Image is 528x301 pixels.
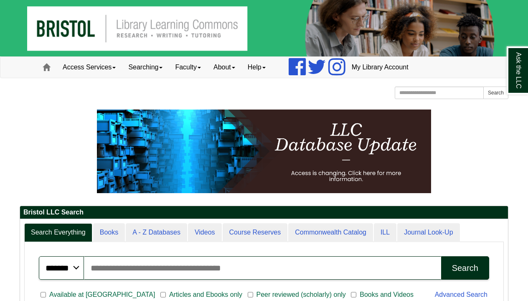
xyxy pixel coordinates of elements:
[207,57,241,78] a: About
[248,291,253,298] input: Peer reviewed (scholarly) only
[56,57,122,78] a: Access Services
[20,206,508,219] h2: Bristol LLC Search
[345,57,415,78] a: My Library Account
[46,290,158,300] span: Available at [GEOGRAPHIC_DATA]
[351,291,356,298] input: Books and Videos
[166,290,246,300] span: Articles and Ebooks only
[93,223,125,242] a: Books
[452,263,478,273] div: Search
[126,223,187,242] a: A - Z Databases
[241,57,272,78] a: Help
[223,223,288,242] a: Course Reserves
[41,291,46,298] input: Available at [GEOGRAPHIC_DATA]
[441,256,489,280] button: Search
[97,110,431,193] img: HTML tutorial
[374,223,396,242] a: ILL
[24,223,92,242] a: Search Everything
[169,57,207,78] a: Faculty
[356,290,417,300] span: Books and Videos
[122,57,169,78] a: Searching
[288,223,373,242] a: Commonwealth Catalog
[160,291,166,298] input: Articles and Ebooks only
[397,223,459,242] a: Journal Look-Up
[435,291,487,298] a: Advanced Search
[483,87,508,99] button: Search
[253,290,349,300] span: Peer reviewed (scholarly) only
[188,223,222,242] a: Videos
